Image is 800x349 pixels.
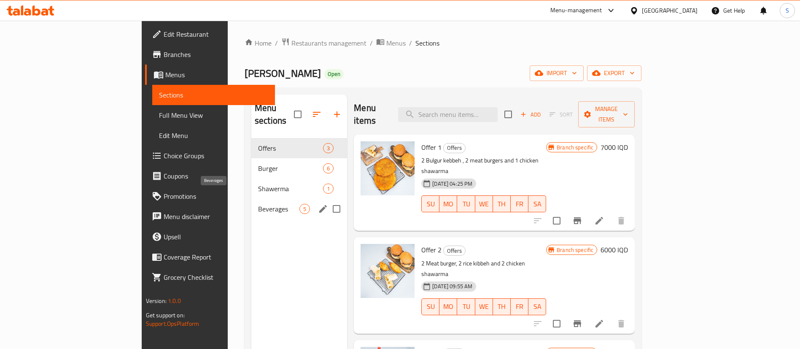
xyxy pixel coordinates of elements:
[323,165,333,173] span: 6
[164,49,269,60] span: Branches
[601,141,628,153] h6: 7000 IQD
[164,29,269,39] span: Edit Restaurant
[159,110,269,120] span: Full Menu View
[528,298,546,315] button: SA
[145,267,275,287] a: Grocery Checklist
[164,232,269,242] span: Upsell
[145,206,275,227] a: Menu disclaimer
[443,143,466,153] div: Offers
[548,212,566,230] span: Select to update
[425,300,436,313] span: SU
[499,106,517,123] span: Select section
[145,65,275,85] a: Menus
[514,300,525,313] span: FR
[299,204,310,214] div: items
[587,65,641,81] button: export
[425,198,436,210] span: SU
[457,298,475,315] button: TU
[146,318,199,329] a: Support.OpsPlatform
[532,198,543,210] span: SA
[152,85,275,105] a: Sections
[164,151,269,161] span: Choice Groups
[585,104,628,125] span: Manage items
[444,143,465,153] span: Offers
[475,298,493,315] button: WE
[511,298,528,315] button: FR
[300,205,310,213] span: 5
[145,247,275,267] a: Coverage Report
[146,310,185,321] span: Get support on:
[251,135,347,222] nav: Menu sections
[168,295,181,306] span: 1.0.0
[439,298,457,315] button: MO
[532,300,543,313] span: SA
[443,300,454,313] span: MO
[548,315,566,333] span: Select to update
[323,185,333,193] span: 1
[421,195,439,212] button: SU
[479,300,490,313] span: WE
[496,198,507,210] span: TH
[594,319,604,329] a: Edit menu item
[553,246,597,254] span: Branch specific
[429,282,476,290] span: [DATE] 09:55 AM
[567,314,587,334] button: Branch-specific-item
[443,198,454,210] span: MO
[164,252,269,262] span: Coverage Report
[519,110,542,119] span: Add
[354,102,388,127] h2: Menu items
[317,203,329,215] button: edit
[323,143,334,153] div: items
[289,106,307,123] span: Select all sections
[159,130,269,141] span: Edit Menu
[479,198,490,210] span: WE
[421,141,442,154] span: Offer 1
[611,314,631,334] button: delete
[493,298,511,315] button: TH
[514,198,525,210] span: FR
[421,298,439,315] button: SU
[421,258,546,279] p: 2 Meat burger, 2 rice kibbeh and 2 chicken shawarma
[511,195,528,212] button: FR
[323,184,334,194] div: items
[164,272,269,282] span: Grocery Checklist
[601,244,628,256] h6: 6000 IQD
[594,216,604,226] a: Edit menu item
[258,204,299,214] span: Beverages
[291,38,366,48] span: Restaurants management
[544,108,578,121] span: Select section first
[323,163,334,173] div: items
[251,199,347,219] div: Beverages5edit
[258,143,323,153] span: Offers
[398,107,498,122] input: search
[275,38,278,48] li: /
[611,211,631,231] button: delete
[281,38,366,49] a: Restaurants management
[386,38,406,48] span: Menus
[251,138,347,158] div: Offers3
[159,90,269,100] span: Sections
[307,104,327,124] span: Sort sections
[376,38,406,49] a: Menus
[461,198,471,210] span: TU
[145,227,275,247] a: Upsell
[145,44,275,65] a: Branches
[642,6,698,15] div: [GEOGRAPHIC_DATA]
[517,108,544,121] button: Add
[475,195,493,212] button: WE
[324,69,344,79] div: Open
[567,211,587,231] button: Branch-specific-item
[444,246,465,256] span: Offers
[324,70,344,78] span: Open
[152,125,275,146] a: Edit Menu
[361,141,415,195] img: Offer 1
[327,104,347,124] button: Add section
[251,179,347,199] div: Shawerma1
[258,163,323,173] div: Burger
[553,143,597,152] span: Branch specific
[145,166,275,186] a: Coupons
[439,195,457,212] button: MO
[370,38,373,48] li: /
[323,144,333,152] span: 3
[457,195,475,212] button: TU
